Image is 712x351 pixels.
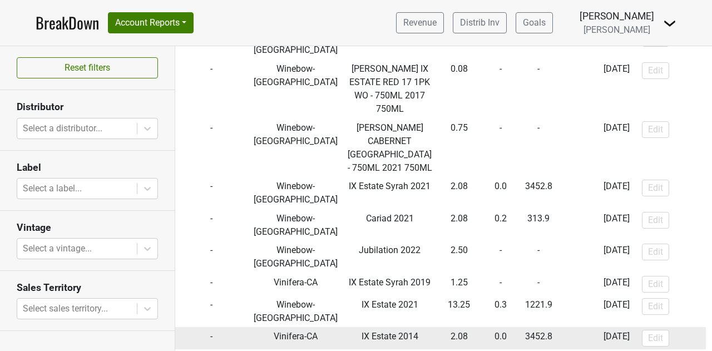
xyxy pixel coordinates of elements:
td: 0.2 [482,209,520,241]
td: - [520,241,557,274]
button: Edit [642,298,669,315]
td: - [557,295,594,328]
td: Vinifera-CA [248,273,344,295]
td: Winebow-[GEOGRAPHIC_DATA] [248,177,344,209]
td: Vinifera-CA [248,327,344,349]
td: - [175,118,248,177]
td: Winebow-[GEOGRAPHIC_DATA] [248,209,344,241]
td: 3452.8 [520,327,557,349]
button: Edit [642,212,669,229]
td: - [175,327,248,349]
td: 3452.8 [520,177,557,209]
td: - [175,295,248,328]
td: 0.75 [436,118,482,177]
h3: Label [17,162,158,174]
a: Revenue [396,12,444,33]
td: - [520,60,557,118]
span: Cariad 2021 [366,213,414,224]
td: [DATE] [594,177,640,209]
td: 0.0 [482,327,520,349]
img: Dropdown Menu [663,17,676,30]
td: - [557,327,594,349]
td: 1221.9 [520,295,557,328]
td: - [482,241,520,274]
td: - [557,118,594,177]
td: 2.08 [436,209,482,241]
span: Jubilation 2022 [359,245,421,255]
button: Edit [642,244,669,260]
td: [DATE] [594,327,640,349]
button: Reset filters [17,57,158,78]
td: Winebow-[GEOGRAPHIC_DATA] [248,295,344,328]
span: IX Estate 2014 [362,331,418,342]
h3: Sales Territory [17,282,158,294]
a: Distrib Inv [453,12,507,33]
button: Edit [642,330,669,347]
td: - [482,273,520,295]
td: Winebow-[GEOGRAPHIC_DATA] [248,241,344,274]
a: BreakDown [36,11,99,34]
td: 2.08 [436,327,482,349]
td: - [520,273,557,295]
a: Goals [516,12,553,33]
span: [PERSON_NAME] IX ESTATE RED 17 1PK WO - 750ML 2017 750ML [349,63,430,114]
span: IX Estate 2021 [362,299,418,310]
button: Edit [642,180,669,196]
td: 0.0 [482,177,520,209]
button: Edit [642,121,669,138]
td: 313.9 [520,209,557,241]
td: Winebow-[GEOGRAPHIC_DATA] [248,60,344,118]
td: Winebow-[GEOGRAPHIC_DATA] [248,118,344,177]
td: - [557,177,594,209]
button: Edit [642,276,669,293]
td: [DATE] [594,241,640,274]
td: - [175,241,248,274]
td: - [557,273,594,295]
td: - [175,60,248,118]
td: 13.25 [436,295,482,328]
td: - [175,177,248,209]
h3: Distributor [17,101,158,113]
td: - [557,241,594,274]
td: [DATE] [594,118,640,177]
button: Edit [642,62,669,79]
td: 1.25 [436,273,482,295]
td: 2.50 [436,241,482,274]
td: - [482,60,520,118]
button: Account Reports [108,12,194,33]
td: [DATE] [594,209,640,241]
td: 0.3 [482,295,520,328]
td: - [557,209,594,241]
span: [PERSON_NAME] [584,24,650,35]
td: 2.08 [436,177,482,209]
span: IX Estate Syrah 2019 [349,277,431,288]
td: - [175,209,248,241]
td: - [557,60,594,118]
td: - [175,273,248,295]
div: [PERSON_NAME] [580,9,654,23]
td: [DATE] [594,295,640,328]
td: 0.08 [436,60,482,118]
h3: Vintage [17,222,158,234]
td: - [482,118,520,177]
td: - [520,118,557,177]
td: [DATE] [594,273,640,295]
td: [DATE] [594,60,640,118]
span: [PERSON_NAME] CABERNET [GEOGRAPHIC_DATA] - 750ML 2021 750ML [348,122,432,173]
